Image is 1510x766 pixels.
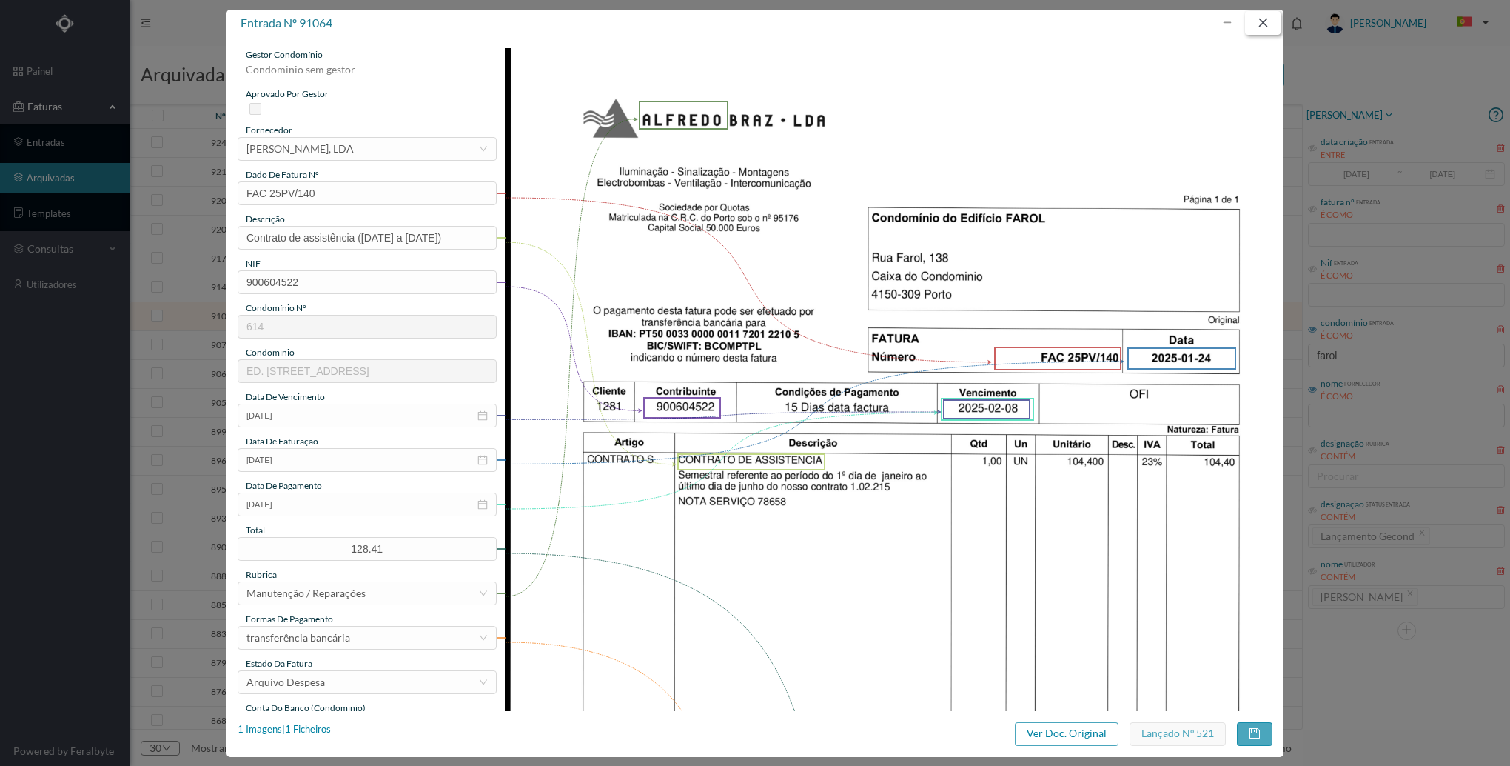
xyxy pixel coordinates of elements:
[246,436,318,447] span: data de faturação
[1445,11,1495,35] button: PT
[246,524,265,536] span: total
[246,213,285,224] span: descrição
[246,302,306,313] span: condomínio nº
[246,569,277,580] span: rubrica
[246,138,354,160] div: ALFREDO BRAZ, LDA
[479,144,488,153] i: icon: down
[477,499,488,510] i: icon: calendar
[246,671,325,693] div: Arquivo Despesa
[1130,722,1226,746] button: Lançado nº 521
[246,613,333,625] span: Formas de Pagamento
[246,169,319,180] span: dado de fatura nº
[238,61,497,87] div: Condominio sem gestor
[241,16,332,30] span: entrada nº 91064
[479,633,488,642] i: icon: down
[246,582,366,605] div: Manutenção / Reparações
[479,589,488,598] i: icon: down
[246,391,325,402] span: data de vencimento
[479,678,488,687] i: icon: down
[246,258,261,269] span: NIF
[246,124,292,136] span: fornecedor
[246,702,366,713] span: conta do banco (condominio)
[1015,722,1118,746] button: Ver Doc. Original
[238,722,331,737] div: 1 Imagens | 1 Ficheiros
[246,627,350,649] div: transferência bancária
[477,455,488,465] i: icon: calendar
[246,347,295,358] span: condomínio
[246,49,323,60] span: gestor condomínio
[477,410,488,421] i: icon: calendar
[246,480,322,491] span: data de pagamento
[246,88,329,99] span: aprovado por gestor
[246,658,312,669] span: estado da fatura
